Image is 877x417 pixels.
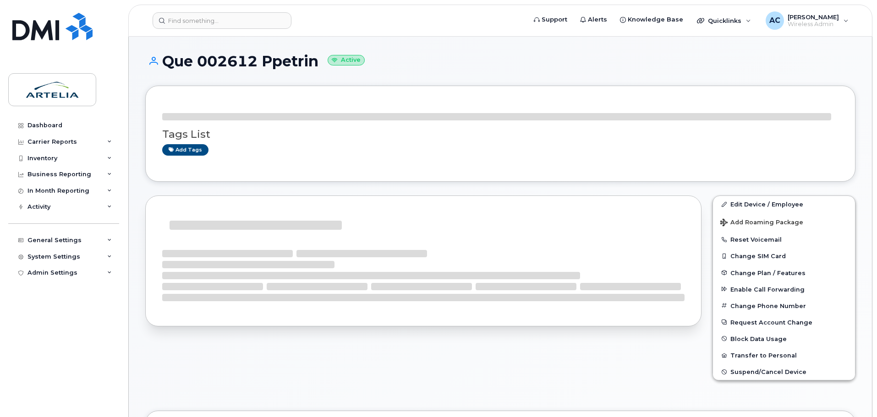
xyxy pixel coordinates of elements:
button: Enable Call Forwarding [713,281,855,298]
span: Change Plan / Features [730,269,806,276]
h1: Que 002612 Ppetrin [145,53,855,69]
span: Enable Call Forwarding [730,286,805,292]
button: Change SIM Card [713,248,855,264]
h3: Tags List [162,129,839,140]
button: Block Data Usage [713,330,855,347]
button: Change Plan / Features [713,265,855,281]
button: Transfer to Personal [713,347,855,363]
button: Suspend/Cancel Device [713,363,855,380]
span: Suspend/Cancel Device [730,368,806,375]
span: Add Roaming Package [720,219,803,227]
small: Active [328,55,365,65]
button: Change Phone Number [713,298,855,314]
button: Request Account Change [713,314,855,330]
a: Add tags [162,144,208,156]
a: Edit Device / Employee [713,196,855,212]
button: Add Roaming Package [713,212,855,231]
button: Reset Voicemail [713,231,855,248]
